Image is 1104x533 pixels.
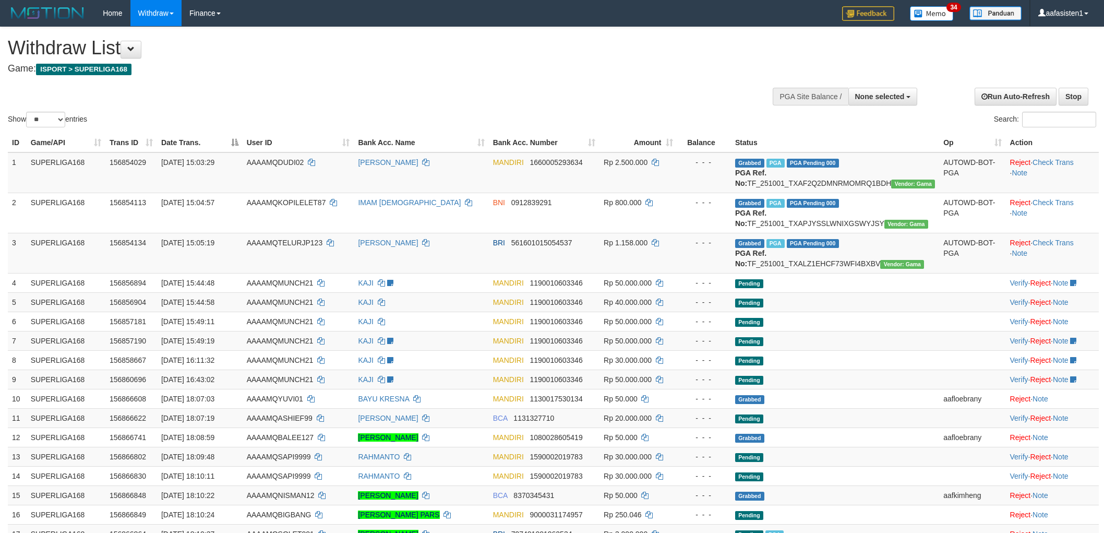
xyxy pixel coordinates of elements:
[1010,472,1028,480] a: Verify
[604,337,652,345] span: Rp 50.000.000
[247,414,313,422] span: AAAAMQASHIEF99
[1006,193,1099,233] td: · ·
[247,298,314,306] span: AAAAMQMUNCH21
[681,490,727,501] div: - - -
[358,511,439,519] a: [PERSON_NAME] PARS
[358,298,374,306] a: KAJI
[735,279,763,288] span: Pending
[681,316,727,327] div: - - -
[27,389,105,408] td: SUPERLIGA168
[27,350,105,370] td: SUPERLIGA168
[493,433,524,442] span: MANDIRI
[1006,389,1099,408] td: ·
[939,389,1005,408] td: aafloebrany
[493,491,508,500] span: BCA
[493,279,524,287] span: MANDIRI
[735,299,763,307] span: Pending
[8,331,27,350] td: 7
[1053,356,1069,364] a: Note
[493,453,524,461] span: MANDIRI
[1006,331,1099,350] td: · ·
[247,491,315,500] span: AAAAMQNISMAN12
[681,394,727,404] div: - - -
[511,239,572,247] span: Copy 561601015054537 to clipboard
[358,395,409,403] a: BAYU KRESNA
[681,238,727,248] div: - - -
[1033,511,1048,519] a: Note
[27,312,105,331] td: SUPERLIGA168
[8,350,27,370] td: 8
[358,414,418,422] a: [PERSON_NAME]
[358,158,418,167] a: [PERSON_NAME]
[110,511,146,519] span: 156866849
[681,452,727,462] div: - - -
[530,279,582,287] span: Copy 1190010603346 to clipboard
[161,395,214,403] span: [DATE] 18:07:03
[530,375,582,384] span: Copy 1190010603346 to clipboard
[493,337,524,345] span: MANDIRI
[604,491,638,500] span: Rp 50.000
[1010,453,1028,461] a: Verify
[681,297,727,307] div: - - -
[8,193,27,233] td: 2
[1033,198,1074,207] a: Check Trans
[735,169,766,187] b: PGA Ref. No:
[8,505,27,524] td: 16
[8,112,87,127] label: Show entries
[493,356,524,364] span: MANDIRI
[110,239,146,247] span: 156854134
[681,355,727,365] div: - - -
[939,233,1005,273] td: AUTOWD-BOT-PGA
[27,370,105,389] td: SUPERLIGA168
[1012,249,1027,257] a: Note
[599,133,677,152] th: Amount: activate to sort column ascending
[604,511,641,519] span: Rp 250.046
[110,375,146,384] span: 156860696
[358,198,461,207] a: IMAM [DEMOGRAPHIC_DATA]
[493,198,505,207] span: BNI
[1010,511,1031,519] a: Reject
[511,198,552,207] span: Copy 0912839291 to clipboard
[110,453,146,461] span: 156866802
[1033,433,1048,442] a: Note
[161,298,214,306] span: [DATE] 15:44:58
[161,198,214,207] span: [DATE] 15:04:57
[735,511,763,520] span: Pending
[530,317,582,326] span: Copy 1190010603346 to clipboard
[939,152,1005,193] td: AUTOWD-BOT-PGA
[8,273,27,292] td: 4
[493,239,505,247] span: BRI
[1006,273,1099,292] td: · ·
[1006,485,1099,505] td: ·
[493,472,524,480] span: MANDIRI
[1010,317,1028,326] a: Verify
[247,198,326,207] span: AAAAMQKOPILELET87
[8,447,27,466] td: 13
[884,220,928,229] span: Vendor URL: https://trx31.1velocity.biz
[161,453,214,461] span: [DATE] 18:09:48
[358,433,418,442] a: [PERSON_NAME]
[735,376,763,385] span: Pending
[110,158,146,167] span: 156854029
[530,433,582,442] span: Copy 1080028605419 to clipboard
[735,199,764,208] span: Grabbed
[1053,472,1069,480] a: Note
[354,133,488,152] th: Bank Acc. Name: activate to sort column ascending
[8,466,27,485] td: 14
[1006,312,1099,331] td: · ·
[27,273,105,292] td: SUPERLIGA168
[735,337,763,346] span: Pending
[1006,408,1099,428] td: · ·
[358,356,374,364] a: KAJI
[8,5,87,21] img: MOTION_logo.png
[157,133,243,152] th: Date Trans.: activate to sort column descending
[27,233,105,273] td: SUPERLIGA168
[975,88,1057,105] a: Run Auto-Refresh
[1030,453,1051,461] a: Reject
[8,64,726,74] h4: Game:
[1012,169,1027,177] a: Note
[161,472,214,480] span: [DATE] 18:10:11
[27,331,105,350] td: SUPERLIGA168
[939,193,1005,233] td: AUTOWD-BOT-PGA
[27,447,105,466] td: SUPERLIGA168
